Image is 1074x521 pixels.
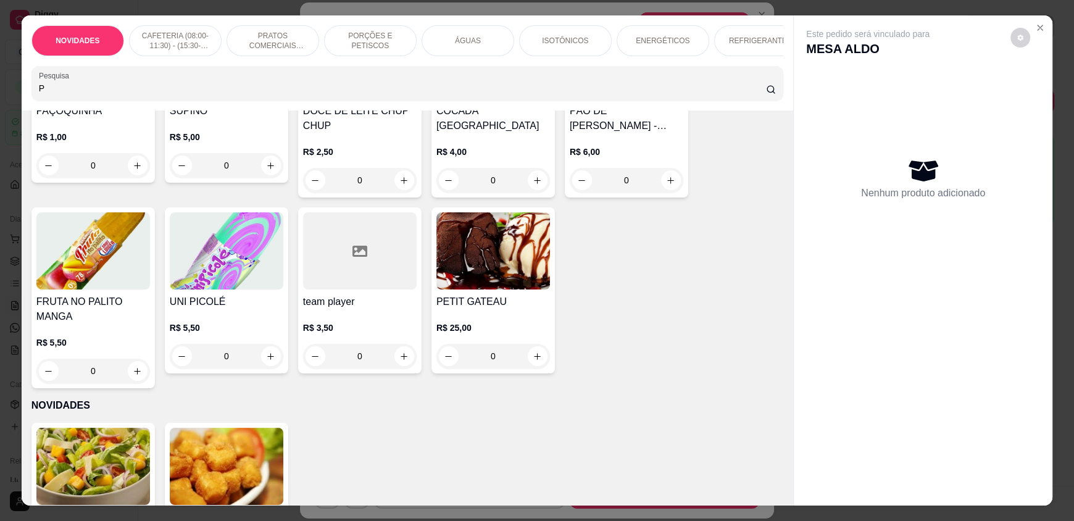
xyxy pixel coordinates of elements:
p: CAFETERIA (08:00-11:30) - (15:30-18:00) [139,31,211,51]
button: decrease-product-quantity [172,346,192,366]
img: product-image [170,212,283,290]
p: R$ 5,50 [36,336,150,349]
button: decrease-product-quantity [172,156,192,175]
p: NOVIDADES [56,36,99,46]
button: increase-product-quantity [261,346,281,366]
h4: PETIT GATEAU [436,294,550,309]
button: increase-product-quantity [394,170,414,190]
button: decrease-product-quantity [306,346,325,366]
p: R$ 25,00 [436,322,550,334]
p: R$ 5,50 [170,322,283,334]
p: ISOTÔNICOS [542,36,588,46]
p: Este pedido será vinculado para [806,28,930,40]
p: PORÇÕES E PETISCOS [335,31,406,51]
img: product-image [436,212,550,290]
h4: FRUTA NO PALITO MANGA [36,294,150,324]
button: increase-product-quantity [528,346,547,366]
p: REFRIGERANTES [729,36,792,46]
p: R$ 3,50 [303,322,417,334]
p: MESA ALDO [806,40,930,57]
button: decrease-product-quantity [439,170,459,190]
button: decrease-product-quantity [39,361,59,381]
button: decrease-product-quantity [1010,28,1030,48]
input: Pesquisa [39,82,767,94]
p: ENERGÉTICOS [636,36,689,46]
h4: UNI PICOLÉ [170,294,283,309]
img: product-image [36,212,150,290]
button: Close [1030,18,1050,38]
button: increase-product-quantity [528,170,547,190]
p: NOVIDADES [31,398,783,413]
button: increase-product-quantity [261,156,281,175]
button: decrease-product-quantity [39,156,59,175]
p: R$ 2,50 [303,146,417,158]
button: increase-product-quantity [128,156,148,175]
button: decrease-product-quantity [572,170,592,190]
button: increase-product-quantity [394,346,414,366]
p: R$ 5,00 [170,131,283,143]
button: increase-product-quantity [128,361,148,381]
h4: SUPINO [170,104,283,119]
p: R$ 1,00 [36,131,150,143]
p: R$ 6,00 [570,146,683,158]
p: PRATOS COMERCIAIS (11:30-15:30) [237,31,309,51]
p: Nenhum produto adicionado [861,186,985,201]
button: decrease-product-quantity [439,346,459,366]
button: increase-product-quantity [661,170,681,190]
img: product-image [170,428,283,505]
p: R$ 4,00 [436,146,550,158]
button: decrease-product-quantity [306,170,325,190]
img: product-image [36,428,150,505]
h4: PÃO DE [PERSON_NAME] - PRINCESS [570,104,683,133]
p: ÁGUAS [455,36,481,46]
h4: PAÇOQUINHA [36,104,150,119]
label: Pesquisa [39,70,73,81]
h4: COCADA [GEOGRAPHIC_DATA] [436,104,550,133]
h4: DOCE DE LEITE CHUP CHUP [303,104,417,133]
h4: team player [303,294,417,309]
